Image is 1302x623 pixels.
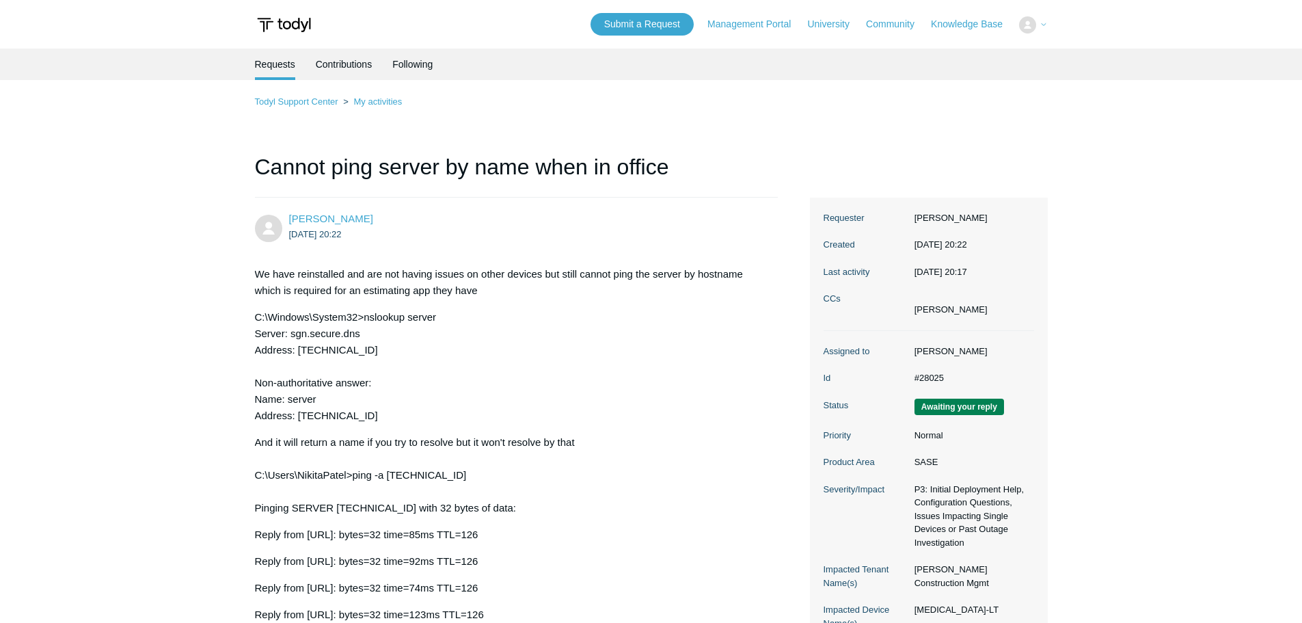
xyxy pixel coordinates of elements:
dt: Created [824,238,908,252]
a: Todyl Support Center [255,96,338,107]
p: Reply from [URL]: bytes=32 time=74ms TTL=126 [255,580,765,596]
time: 2025-09-10T20:17:59+00:00 [914,267,967,277]
dd: SASE [908,455,1034,469]
time: 2025-09-09T20:22:45+00:00 [914,239,967,250]
dt: Product Area [824,455,908,469]
dd: [PERSON_NAME] [908,211,1034,225]
dd: Normal [908,429,1034,442]
p: Reply from [URL]: bytes=32 time=92ms TTL=126 [255,553,765,570]
a: Contributions [316,49,372,80]
li: Requests [255,49,295,80]
dt: Priority [824,429,908,442]
span: Nick Boggs [289,213,373,224]
dd: P3: Initial Deployment Help, Configuration Questions, Issues Impacting Single Devices or Past Out... [908,483,1034,550]
dt: Last activity [824,265,908,279]
dt: CCs [824,292,908,306]
dd: [MEDICAL_DATA]-LT [908,603,1034,617]
li: My activities [340,96,402,107]
li: Jerry Macy [914,303,988,317]
a: University [807,17,863,31]
li: Todyl Support Center [255,96,341,107]
a: Management Portal [707,17,804,31]
p: And it will return a name if you try to resolve but it won't resolve by that C:\Users\NikitaPatel... [255,434,765,516]
p: We have reinstalled and are not having issues on other devices but still cannot ping the server b... [255,266,765,299]
a: Knowledge Base [931,17,1016,31]
dt: Severity/Impact [824,483,908,496]
dd: [PERSON_NAME] Construction Mgmt [908,563,1034,589]
a: [PERSON_NAME] [289,213,373,224]
dt: Assigned to [824,345,908,358]
img: Todyl Support Center Help Center home page [255,12,313,38]
dd: #28025 [908,371,1034,385]
p: C:\Windows\System32>nslookup server Server: sgn.secure.dns Address: [TECHNICAL_ID] Non-authoritat... [255,309,765,424]
dt: Id [824,371,908,385]
a: Submit a Request [591,13,694,36]
p: Reply from [URL]: bytes=32 time=85ms TTL=126 [255,527,765,543]
a: Community [866,17,928,31]
a: My activities [353,96,402,107]
dt: Requester [824,211,908,225]
h1: Cannot ping server by name when in office [255,150,778,198]
time: 2025-09-09T20:22:45Z [289,229,342,239]
dd: [PERSON_NAME] [908,345,1034,358]
dt: Status [824,399,908,412]
a: Following [392,49,433,80]
span: We are waiting for you to respond [914,399,1004,415]
dt: Impacted Tenant Name(s) [824,563,908,589]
